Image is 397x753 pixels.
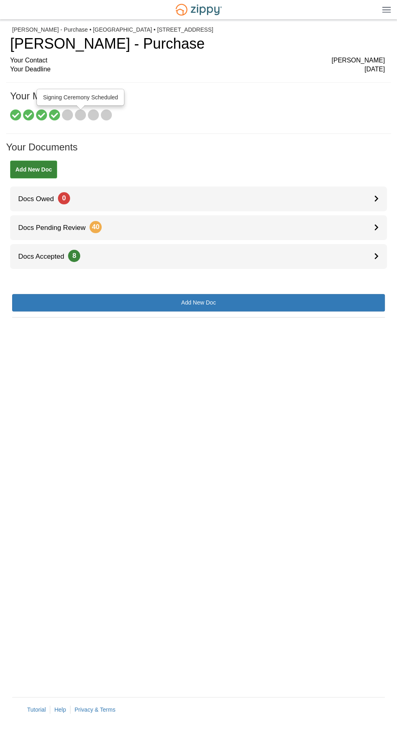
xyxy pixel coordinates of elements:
a: Tutorial [27,706,46,713]
div: Signing Ceremony Scheduled [37,90,124,105]
span: 40 [90,221,102,233]
div: [PERSON_NAME] - Purchase • [GEOGRAPHIC_DATA] • [STREET_ADDRESS] [12,26,385,33]
span: Docs Pending Review [10,224,102,232]
span: Docs Accepted [10,253,80,260]
span: 8 [68,250,80,262]
a: Privacy & Terms [75,706,115,713]
span: Docs Owed [10,195,70,203]
div: Your Deadline [10,65,385,74]
h1: Your Documents [6,142,391,161]
div: Your Contact [10,56,385,65]
span: [DATE] [365,65,385,74]
img: Mobile Dropdown Menu [382,6,391,13]
span: [PERSON_NAME] [331,56,385,65]
a: Add New Doc [10,161,57,178]
a: Docs Accepted8 [10,244,387,269]
span: 0 [58,192,70,204]
a: Docs Pending Review40 [10,215,387,240]
a: Help [54,706,66,713]
a: Docs Owed0 [10,187,387,211]
h1: [PERSON_NAME] - Purchase [10,36,385,52]
a: Add New Doc [12,294,385,311]
h1: Your Milestones [10,91,385,109]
